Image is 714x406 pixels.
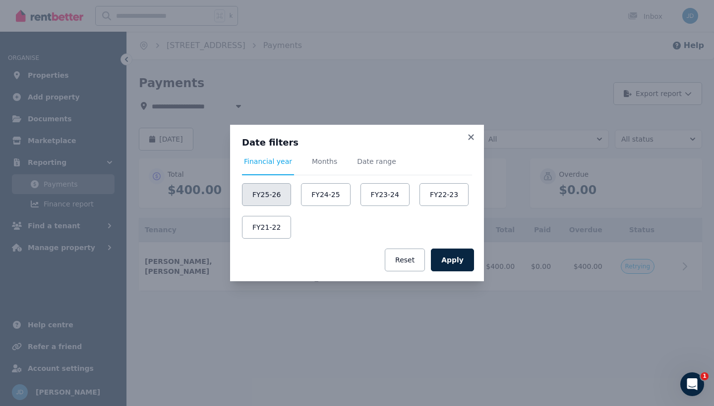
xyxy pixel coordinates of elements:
[242,216,291,239] button: FY21-22
[312,156,337,166] span: Months
[360,183,410,206] button: FY23-24
[357,156,396,166] span: Date range
[242,156,472,175] nav: Tabs
[242,183,291,206] button: FY25-26
[680,372,704,396] iframe: Intercom live chat
[385,249,425,271] button: Reset
[244,156,292,166] span: Financial year
[419,183,469,206] button: FY22-23
[242,137,472,149] h3: Date filters
[431,249,474,271] button: Apply
[301,183,350,206] button: FY24-25
[701,372,709,380] span: 1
